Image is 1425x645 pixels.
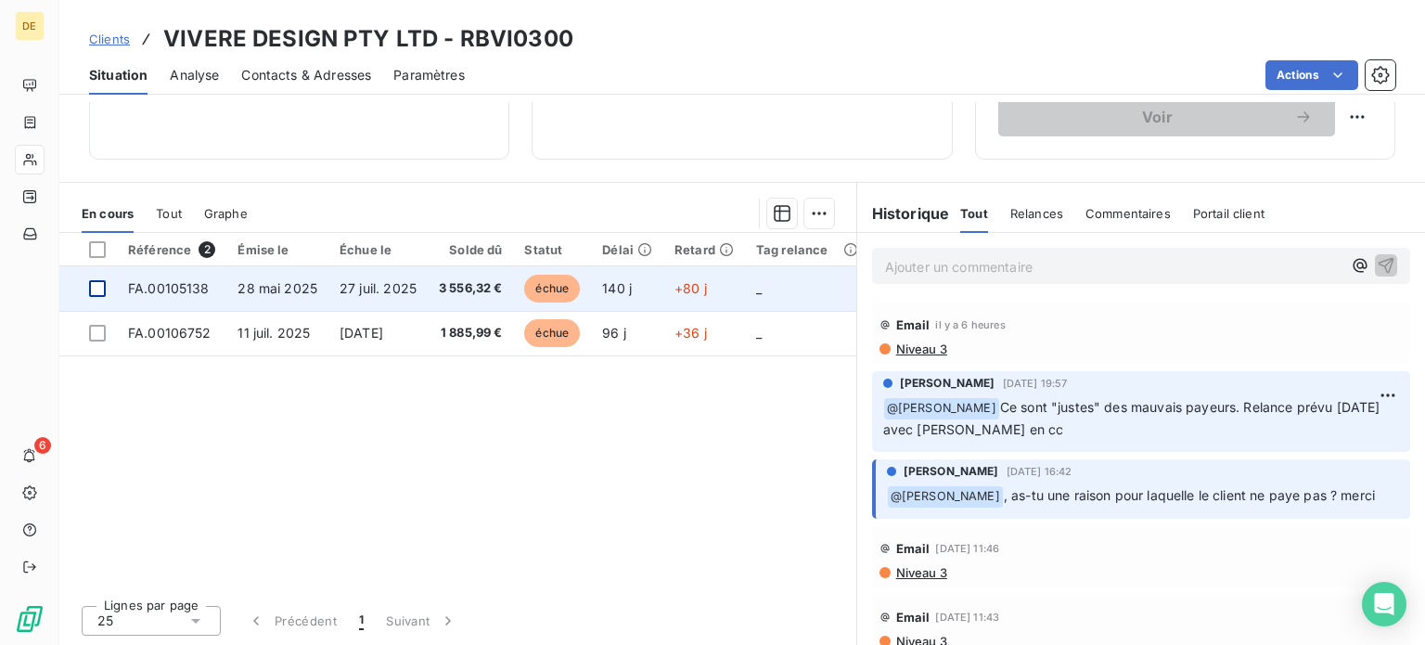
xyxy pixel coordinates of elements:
[1003,378,1068,389] span: [DATE] 19:57
[241,66,371,84] span: Contacts & Adresses
[998,97,1335,136] button: Voir
[1021,110,1294,124] span: Voir
[602,242,652,257] div: Délai
[163,22,573,56] h3: VIVERE DESIGN PTY LTD - RBVI0300
[340,280,417,296] span: 27 juil. 2025
[89,32,130,46] span: Clients
[674,325,707,341] span: +36 j
[34,437,51,454] span: 6
[439,242,503,257] div: Solde dû
[128,325,212,341] span: FA.00106752
[236,601,348,640] button: Précédent
[894,342,947,356] span: Niveau 3
[960,206,988,221] span: Tout
[82,206,134,221] span: En cours
[1193,206,1265,221] span: Portail client
[1010,206,1063,221] span: Relances
[935,319,1005,330] span: il y a 6 heures
[896,317,931,332] span: Email
[602,325,626,341] span: 96 j
[602,280,632,296] span: 140 j
[884,398,999,419] span: @ [PERSON_NAME]
[756,325,762,341] span: _
[674,242,734,257] div: Retard
[97,612,113,630] span: 25
[128,241,215,258] div: Référence
[375,601,469,640] button: Suivant
[393,66,465,84] span: Paramètres
[89,66,148,84] span: Situation
[340,242,417,257] div: Échue le
[674,280,707,296] span: +80 j
[15,11,45,41] div: DE
[1265,60,1358,90] button: Actions
[894,565,947,580] span: Niveau 3
[1085,206,1171,221] span: Commentaires
[128,280,210,296] span: FA.00105138
[888,486,1003,508] span: @ [PERSON_NAME]
[237,242,317,257] div: Émise le
[900,375,995,392] span: [PERSON_NAME]
[89,30,130,48] a: Clients
[237,280,317,296] span: 28 mai 2025
[1362,582,1406,626] div: Open Intercom Messenger
[439,279,503,298] span: 3 556,32 €
[883,399,1384,437] span: Ce sont "justes" des mauvais payeurs. Relance prévu [DATE] avec [PERSON_NAME] en cc
[935,612,999,623] span: [DATE] 11:43
[857,202,950,225] h6: Historique
[15,604,45,634] img: Logo LeanPay
[340,325,383,341] span: [DATE]
[237,325,310,341] span: 11 juil. 2025
[935,543,999,554] span: [DATE] 11:46
[756,280,762,296] span: _
[756,242,851,257] div: Tag relance
[1004,487,1375,503] span: , as-tu une raison pour laquelle le client ne paye pas ? merci
[156,206,182,221] span: Tout
[204,206,248,221] span: Graphe
[896,610,931,625] span: Email
[348,601,375,640] button: 1
[199,241,215,258] span: 2
[904,463,999,480] span: [PERSON_NAME]
[359,612,364,630] span: 1
[170,66,219,84] span: Analyse
[524,275,580,303] span: échue
[524,319,580,347] span: échue
[439,324,503,342] span: 1 885,99 €
[524,242,580,257] div: Statut
[1007,466,1072,477] span: [DATE] 16:42
[896,541,931,556] span: Email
